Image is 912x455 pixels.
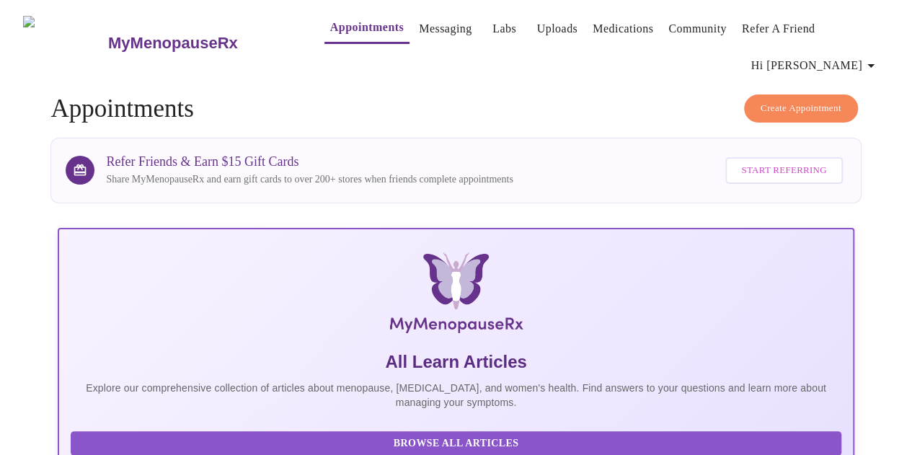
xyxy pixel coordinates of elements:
[593,19,653,39] a: Medications
[71,350,841,374] h5: All Learn Articles
[330,17,404,37] a: Appointments
[745,51,885,80] button: Hi [PERSON_NAME]
[492,19,516,39] a: Labs
[531,14,584,43] button: Uploads
[85,435,826,453] span: Browse All Articles
[413,14,477,43] button: Messaging
[751,56,880,76] span: Hi [PERSON_NAME]
[106,18,295,69] a: MyMenopauseRx
[537,19,578,39] a: Uploads
[50,94,861,123] h4: Appointments
[722,150,846,191] a: Start Referring
[668,19,727,39] a: Community
[587,14,659,43] button: Medications
[324,13,409,44] button: Appointments
[106,154,513,169] h3: Refer Friends & Earn $15 Gift Cards
[663,14,732,43] button: Community
[744,94,858,123] button: Create Appointment
[106,172,513,187] p: Share MyMenopauseRx and earn gift cards to over 200+ stores when friends complete appointments
[761,100,841,117] span: Create Appointment
[482,14,528,43] button: Labs
[419,19,472,39] a: Messaging
[736,14,821,43] button: Refer a Friend
[742,19,815,39] a: Refer a Friend
[725,157,842,184] button: Start Referring
[108,34,238,53] h3: MyMenopauseRx
[741,162,826,179] span: Start Referring
[71,436,844,449] a: Browse All Articles
[71,381,841,410] p: Explore our comprehensive collection of articles about menopause, [MEDICAL_DATA], and women's hea...
[190,252,721,339] img: MyMenopauseRx Logo
[23,16,106,70] img: MyMenopauseRx Logo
